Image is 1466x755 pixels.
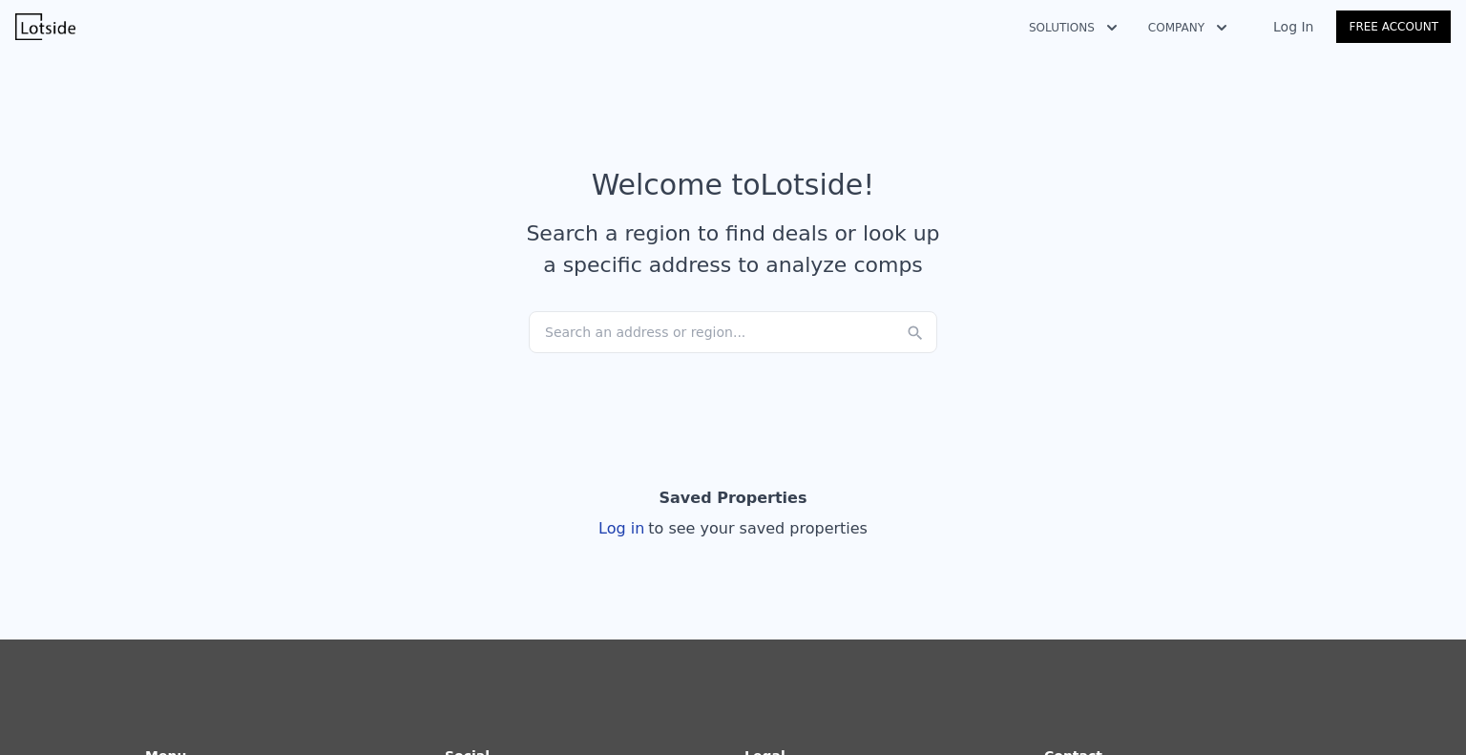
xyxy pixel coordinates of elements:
[592,168,875,202] div: Welcome to Lotside !
[1336,10,1451,43] a: Free Account
[1133,10,1243,45] button: Company
[519,218,947,281] div: Search a region to find deals or look up a specific address to analyze comps
[644,519,868,537] span: to see your saved properties
[1250,17,1336,36] a: Log In
[15,13,75,40] img: Lotside
[598,517,868,540] div: Log in
[529,311,937,353] div: Search an address or region...
[660,479,807,517] div: Saved Properties
[1014,10,1133,45] button: Solutions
